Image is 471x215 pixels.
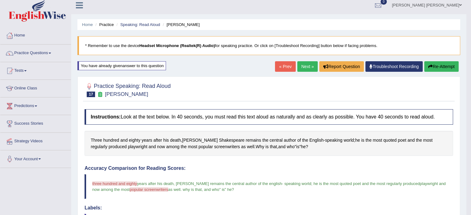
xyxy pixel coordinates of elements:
span: Click to see word definition [149,144,156,150]
span: why is that [183,187,202,192]
a: Online Class [0,80,71,95]
span: Click to see word definition [278,144,286,150]
span: Click to see word definition [247,144,254,150]
span: " [219,187,221,192]
span: Click to see word definition [91,144,107,150]
span: Click to see word definition [255,144,264,150]
span: , [202,187,203,192]
span: Click to see word definition [361,137,364,144]
a: Success Stories [0,115,71,131]
span: ? [232,187,234,192]
span: Click to see word definition [302,137,308,144]
li: Practice [94,22,114,28]
span: three hundred and eighty [92,181,137,186]
span: speaking world [284,181,311,186]
span: Click to see word definition [309,137,324,144]
button: Re-Attempt [424,61,459,72]
span: Click to see word definition [170,137,181,144]
h4: Labels: [85,205,453,211]
a: Tests [0,62,71,78]
span: playwright and now among the most [92,181,447,192]
span: popular screenwriters [130,187,168,192]
span: 17 [87,92,95,97]
span: Click to see word definition [284,137,296,144]
blockquote: * Remember to use the device for speaking practice. Or click on [Troubleshoot Recording] button b... [77,36,460,55]
span: Click to see word definition [270,144,277,150]
span: Click to see word definition [142,137,152,144]
a: Next » [297,61,318,72]
small: [PERSON_NAME] [105,91,148,97]
span: Click to see word definition [262,137,268,144]
span: Click to see word definition [163,137,169,144]
span: Click to see word definition [287,144,295,150]
span: Click to see word definition [398,137,406,144]
h4: Accuracy Comparison for Reading Scores: [85,166,453,171]
span: [PERSON_NAME] remains the central author of the english [176,181,282,186]
span: Click to see word definition [325,137,342,144]
span: Click to see word definition [181,144,186,150]
li: [PERSON_NAME] [161,22,200,28]
div: You have already given answer to this question [77,61,166,70]
h4: Look at the text below. In 40 seconds, you must read this text aloud as naturally and as clearly ... [85,109,453,125]
span: Click to see word definition [198,144,213,150]
span: Click to see word definition [214,144,240,150]
span: ; [311,181,312,186]
span: Click to see word definition [246,137,261,144]
span: . [181,187,182,192]
span: Click to see word definition [301,144,306,150]
span: Click to see word definition [343,137,354,144]
a: Troubleshoot Recording [365,61,423,72]
div: , - ; . , " " ? [85,131,453,156]
span: Click to see word definition [296,144,299,150]
span: Click to see word definition [265,144,268,150]
b: Instructions: [91,114,121,119]
span: Click to see word definition [355,137,360,144]
small: Exam occurring question [97,92,103,97]
span: Click to see word definition [423,137,432,144]
b: Headset Microphone (Realtek(R) Audio) [139,43,215,48]
span: he [227,187,232,192]
span: years after his death [137,181,174,186]
h2: Practice Speaking: Read Aloud [85,82,171,97]
span: Click to see word definition [109,144,127,150]
span: - [282,181,283,186]
span: Click to see word definition [383,137,397,144]
a: Your Account [0,150,71,166]
span: Click to see word definition [270,137,283,144]
span: Click to see word definition [373,137,382,144]
span: he is the most quoted poet and the most regularly produced [313,181,420,186]
span: is [222,187,225,192]
a: Speaking: Read Aloud [120,22,160,27]
span: Click to see word definition [166,144,180,150]
span: as well [168,187,181,192]
span: Click to see word definition [241,144,246,150]
span: Click to see word definition [129,137,140,144]
span: Click to see word definition [103,137,119,144]
span: and who [204,187,219,192]
span: Click to see word definition [182,137,218,144]
a: Strategy Videos [0,133,71,148]
a: « Prev [275,61,295,72]
a: Home [0,27,71,42]
span: Click to see word definition [91,137,102,144]
span: Click to see word definition [408,137,415,144]
a: Home [82,22,93,27]
span: Click to see word definition [365,137,371,144]
a: Practice Questions [0,45,71,60]
span: " [225,187,226,192]
span: Click to see word definition [120,137,128,144]
span: Click to see word definition [188,144,197,150]
span: Click to see word definition [157,144,165,150]
span: Click to see word definition [219,137,245,144]
button: Report Question [319,61,364,72]
span: Click to see word definition [416,137,422,144]
a: Predictions [0,97,71,113]
span: Click to see word definition [153,137,162,144]
span: Click to see word definition [128,144,147,150]
span: Click to see word definition [297,137,301,144]
span: , [173,181,175,186]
